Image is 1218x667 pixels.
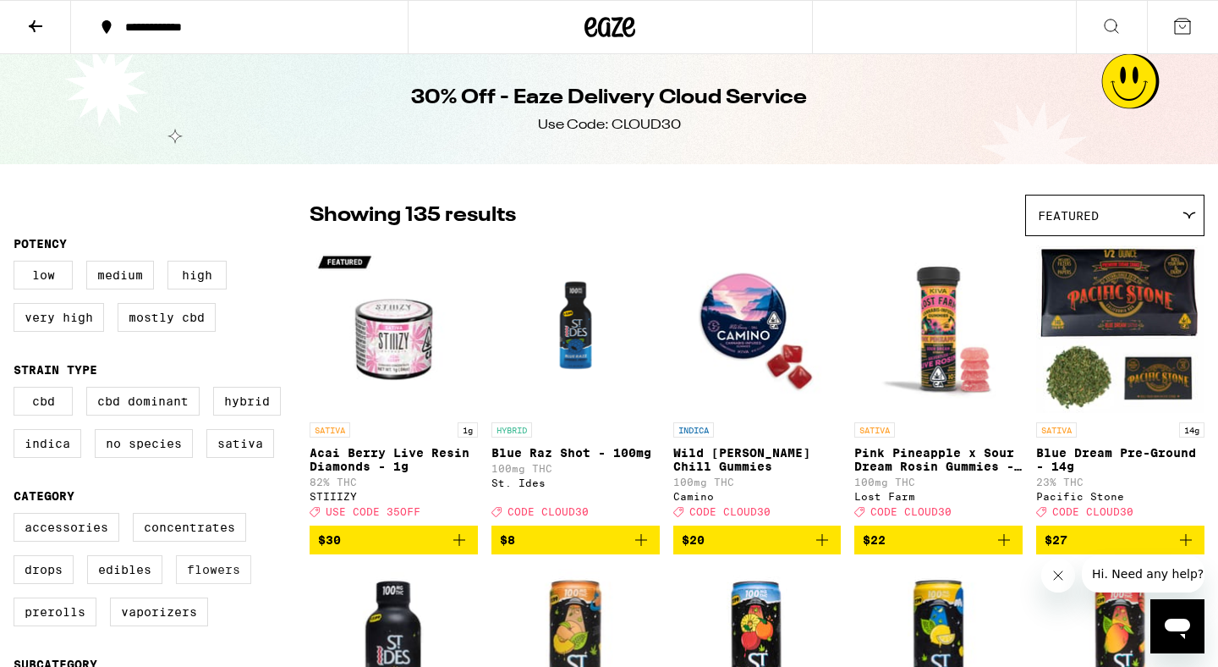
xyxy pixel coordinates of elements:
label: Prerolls [14,598,96,626]
button: Add to bag [310,526,478,554]
a: Open page for Acai Berry Live Resin Diamonds - 1g from STIIIZY [310,245,478,526]
img: Camino - Wild Berry Chill Gummies [673,245,842,414]
div: St. Ides [491,477,660,488]
a: Open page for Blue Raz Shot - 100mg from St. Ides [491,245,660,526]
label: Sativa [206,429,274,458]
label: Very High [14,303,104,332]
label: Concentrates [133,513,246,542]
p: Acai Berry Live Resin Diamonds - 1g [310,446,478,473]
label: Mostly CBD [118,303,216,332]
button: Add to bag [1036,526,1204,554]
label: No Species [95,429,193,458]
p: Wild [PERSON_NAME] Chill Gummies [673,446,842,473]
img: Lost Farm - Pink Pineapple x Sour Dream Rosin Gummies - 100mg [854,245,1023,414]
p: 23% THC [1036,477,1204,488]
img: St. Ides - Blue Raz Shot - 100mg [491,245,660,414]
label: CBD Dominant [86,387,200,416]
legend: Category [14,489,74,503]
p: Showing 135 results [310,201,516,230]
iframe: Button to launch messaging window [1150,599,1204,653]
p: SATIVA [310,422,350,438]
span: CODE CLOUD30 [689,506,771,517]
iframe: Message from company [1082,555,1204,593]
span: Featured [1038,209,1099,223]
p: 100mg THC [854,477,1023,488]
p: 82% THC [310,477,478,488]
label: Edibles [87,555,162,584]
label: Accessories [14,513,119,542]
img: Pacific Stone - Blue Dream Pre-Ground - 14g [1036,245,1204,414]
a: Open page for Wild Berry Chill Gummies from Camino [673,245,842,526]
span: $22 [863,533,886,547]
span: $20 [682,533,705,547]
p: Blue Dream Pre-Ground - 14g [1036,446,1204,473]
p: HYBRID [491,422,532,438]
a: Open page for Blue Dream Pre-Ground - 14g from Pacific Stone [1036,245,1204,526]
h1: 30% Off - Eaze Delivery Cloud Service [411,84,807,113]
label: Hybrid [213,387,281,416]
p: 100mg THC [673,477,842,488]
label: Low [14,261,73,289]
label: Drops [14,555,74,584]
button: Add to bag [491,526,660,554]
label: Vaporizers [110,598,208,626]
div: Use Code: CLOUD30 [538,116,681,135]
div: Lost Farm [854,491,1023,502]
iframe: Close message [1041,559,1075,593]
label: Flowers [176,555,251,584]
div: Camino [673,491,842,502]
legend: Strain Type [14,363,97,377]
p: 1g [458,422,478,438]
p: Pink Pineapple x Sour Dream Rosin Gummies - 100mg [854,446,1023,473]
p: Blue Raz Shot - 100mg [491,446,660,460]
span: CODE CLOUD30 [870,506,952,517]
label: Medium [86,261,154,289]
button: Add to bag [854,526,1023,554]
span: $30 [318,533,341,547]
p: SATIVA [854,422,895,438]
label: High [167,261,227,289]
span: $27 [1045,533,1067,547]
div: Pacific Stone [1036,491,1204,502]
a: Open page for Pink Pineapple x Sour Dream Rosin Gummies - 100mg from Lost Farm [854,245,1023,526]
legend: Potency [14,237,67,251]
p: 14g [1179,422,1204,438]
button: Add to bag [673,526,842,554]
span: CODE CLOUD30 [1052,506,1133,517]
div: STIIIZY [310,491,478,502]
label: CBD [14,387,73,416]
label: Indica [14,429,81,458]
p: SATIVA [1036,422,1077,438]
img: STIIIZY - Acai Berry Live Resin Diamonds - 1g [310,245,478,414]
p: 100mg THC [491,463,660,474]
p: INDICA [673,422,714,438]
span: USE CODE 35OFF [326,506,420,517]
span: CODE CLOUD30 [507,506,589,517]
span: $8 [500,533,515,547]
